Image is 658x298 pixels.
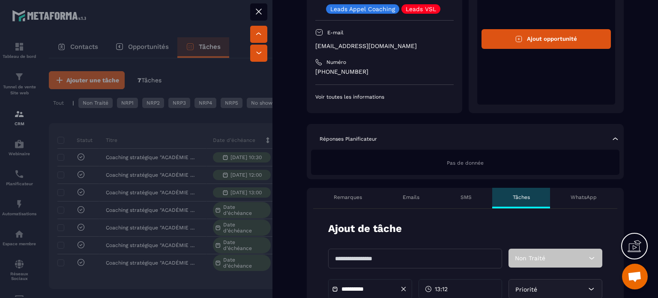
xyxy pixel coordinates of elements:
span: 13:12 [435,285,448,293]
p: Tâches [513,194,530,201]
p: Réponses Planificateur [320,135,377,142]
p: WhatsApp [571,194,597,201]
p: Leads Appel Coaching [330,6,395,12]
span: Non Traité [515,255,545,262]
p: Ajout de tâche [328,222,402,236]
p: E-mail [327,29,344,36]
button: Ajout opportunité [482,29,611,49]
p: [PHONE_NUMBER] [315,68,454,76]
div: Ouvrir le chat [622,264,648,289]
p: Remarques [334,194,362,201]
p: [EMAIL_ADDRESS][DOMAIN_NAME] [315,42,454,50]
span: Priorité [515,286,537,293]
p: Voir toutes les informations [315,93,454,100]
p: Leads VSL [406,6,436,12]
span: Pas de donnée [447,160,484,166]
p: Emails [403,194,419,201]
p: SMS [461,194,472,201]
p: Numéro [326,59,346,66]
